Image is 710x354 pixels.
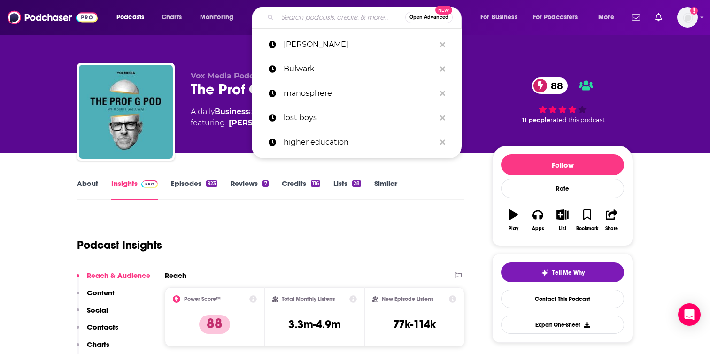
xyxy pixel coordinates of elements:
a: Show notifications dropdown [628,9,644,25]
button: Bookmark [575,203,599,237]
div: A daily podcast [191,106,461,129]
span: featuring [191,117,461,129]
a: Scott Galloway [229,117,296,129]
span: 88 [541,77,568,94]
img: The Prof G Pod with Scott Galloway [79,65,173,159]
a: higher education [252,130,462,154]
button: Content [77,288,115,306]
a: 88 [532,77,568,94]
a: About [77,179,98,200]
div: Open Intercom Messenger [678,303,701,326]
span: Logged in as lrandall [677,7,698,28]
button: Share [600,203,624,237]
img: Podchaser - Follow, Share and Rate Podcasts [8,8,98,26]
div: Rate [501,179,624,198]
a: Charts [155,10,187,25]
input: Search podcasts, credits, & more... [278,10,405,25]
div: List [559,226,566,231]
p: Content [87,288,115,297]
h3: 77k-114k [393,317,436,331]
span: For Business [480,11,517,24]
span: Podcasts [116,11,144,24]
button: Follow [501,154,624,175]
p: manosphere [284,81,435,106]
p: lost boys [284,106,435,130]
p: 88 [199,315,230,334]
span: New [435,6,452,15]
a: Episodes923 [171,179,217,200]
span: and [249,107,263,116]
h2: Reach [165,271,186,280]
h3: 3.3m-4.9m [288,317,341,331]
button: List [550,203,575,237]
button: Show profile menu [677,7,698,28]
a: Lists28 [333,179,361,200]
a: Reviews7 [231,179,268,200]
button: Open AdvancedNew [405,12,453,23]
div: Share [605,226,618,231]
span: For Podcasters [533,11,578,24]
a: [PERSON_NAME] [252,32,462,57]
div: 923 [206,180,217,187]
p: Social [87,306,108,315]
span: Tell Me Why [552,269,585,277]
p: Bulwark [284,57,435,81]
button: Contacts [77,323,118,340]
img: User Profile [677,7,698,28]
span: Vox Media Podcast Network [191,71,302,80]
a: manosphere [252,81,462,106]
p: Reach & Audience [87,271,150,280]
div: 28 [352,180,361,187]
a: Similar [374,179,397,200]
button: open menu [592,10,626,25]
div: 7 [262,180,268,187]
p: Charts [87,340,109,349]
div: Search podcasts, credits, & more... [261,7,471,28]
a: Credits116 [282,179,320,200]
h1: Podcast Insights [77,238,162,252]
button: Export One-Sheet [501,316,624,334]
span: Monitoring [200,11,233,24]
a: Bulwark [252,57,462,81]
button: open menu [527,10,592,25]
span: More [598,11,614,24]
span: Charts [162,11,182,24]
p: Scott Galloway [284,32,435,57]
h2: New Episode Listens [382,296,433,302]
h2: Power Score™ [184,296,221,302]
p: Contacts [87,323,118,331]
a: lost boys [252,106,462,130]
div: 116 [311,180,320,187]
svg: Add a profile image [690,7,698,15]
button: open menu [474,10,529,25]
button: tell me why sparkleTell Me Why [501,262,624,282]
button: Apps [525,203,550,237]
div: Apps [532,226,544,231]
div: Bookmark [576,226,598,231]
div: 88 11 peoplerated this podcast [492,71,633,130]
img: tell me why sparkle [541,269,548,277]
button: Social [77,306,108,323]
button: Play [501,203,525,237]
button: open menu [110,10,156,25]
button: Reach & Audience [77,271,150,288]
a: Business [215,107,249,116]
h2: Total Monthly Listens [282,296,335,302]
a: Contact This Podcast [501,290,624,308]
span: rated this podcast [550,116,605,123]
a: InsightsPodchaser Pro [111,179,158,200]
a: Show notifications dropdown [651,9,666,25]
p: higher education [284,130,435,154]
span: 11 people [522,116,550,123]
button: open menu [193,10,246,25]
div: Play [509,226,518,231]
span: Open Advanced [409,15,448,20]
img: Podchaser Pro [141,180,158,188]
